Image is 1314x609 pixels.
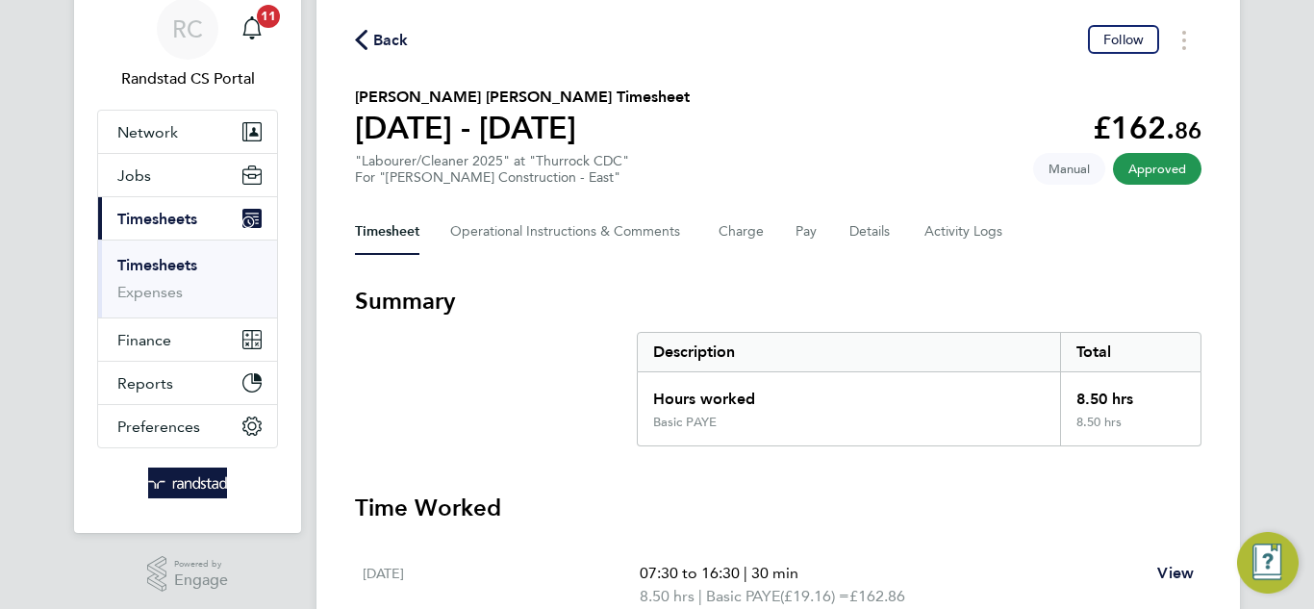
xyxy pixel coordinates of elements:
button: Activity Logs [924,209,1005,255]
span: | [744,564,747,582]
span: Back [373,29,409,52]
span: Network [117,123,178,141]
div: For "[PERSON_NAME] Construction - East" [355,169,629,186]
button: Details [849,209,894,255]
a: Timesheets [117,256,197,274]
div: Hours worked [638,372,1060,415]
h2: [PERSON_NAME] [PERSON_NAME] Timesheet [355,86,690,109]
button: Timesheets [98,197,277,240]
img: randstad-logo-retina.png [148,468,228,498]
button: Network [98,111,277,153]
a: Go to home page [97,468,278,498]
span: 11 [257,5,280,28]
button: Operational Instructions & Comments [450,209,688,255]
button: Jobs [98,154,277,196]
div: "Labourer/Cleaner 2025" at "Thurrock CDC" [355,153,629,186]
div: Description [638,333,1060,371]
span: Jobs [117,166,151,185]
a: View [1157,562,1194,585]
a: Expenses [117,283,183,301]
span: This timesheet was manually created. [1033,153,1105,185]
span: Engage [174,572,228,589]
div: 8.50 hrs [1060,372,1200,415]
h3: Time Worked [355,493,1201,523]
span: 07:30 to 16:30 [640,564,740,582]
span: Randstad CS Portal [97,67,278,90]
button: Finance [98,318,277,361]
app-decimal: £162. [1093,110,1201,146]
span: RC [172,16,203,41]
button: Timesheet [355,209,419,255]
button: Charge [719,209,765,255]
span: Finance [117,331,171,349]
div: [DATE] [363,562,640,608]
span: | [698,587,702,605]
div: 8.50 hrs [1060,415,1200,445]
button: Back [355,28,409,52]
span: £162.86 [849,587,905,605]
button: Timesheets Menu [1167,25,1201,55]
h3: Summary [355,286,1201,317]
span: Preferences [117,418,200,436]
button: Preferences [98,405,277,447]
span: (£19.16) = [780,587,849,605]
span: 30 min [751,564,798,582]
button: Engage Resource Center [1237,532,1299,594]
span: Follow [1103,31,1144,48]
button: Pay [796,209,819,255]
div: Total [1060,333,1200,371]
a: Powered byEngage [147,556,229,593]
span: This timesheet has been approved. [1113,153,1201,185]
button: Reports [98,362,277,404]
span: Reports [117,374,173,393]
div: Basic PAYE [653,415,717,430]
h1: [DATE] - [DATE] [355,109,690,147]
button: Follow [1088,25,1159,54]
span: Timesheets [117,210,197,228]
span: 8.50 hrs [640,587,695,605]
span: Basic PAYE [706,585,780,608]
span: 86 [1175,116,1201,144]
span: View [1157,564,1194,582]
div: Timesheets [98,240,277,317]
span: Powered by [174,556,228,572]
div: Summary [637,332,1201,446]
